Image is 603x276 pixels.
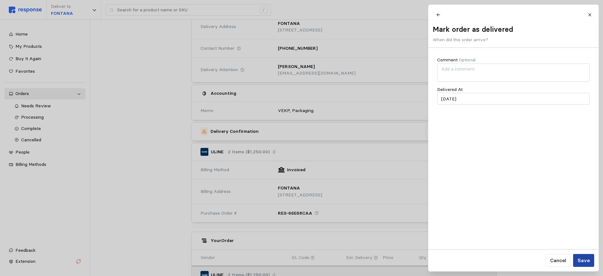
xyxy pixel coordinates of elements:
button: Save [573,254,594,267]
button: Cancel [545,254,571,267]
span: Optional [459,57,476,63]
h2: Mark order as delivered [433,25,513,34]
p: When did this order arrive? [433,37,513,43]
p: Save [577,256,589,264]
p: Delivered At [437,86,463,93]
p: Cancel [550,256,566,264]
p: Comment [437,57,476,64]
